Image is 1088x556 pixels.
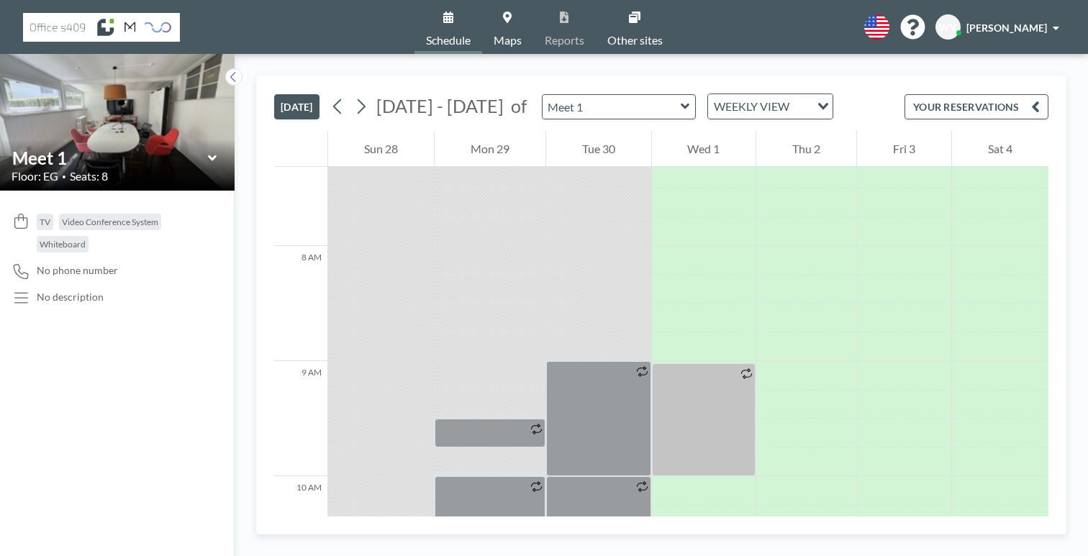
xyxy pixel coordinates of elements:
div: 8 AM [274,246,327,361]
span: TV [40,217,50,227]
span: • [62,172,66,181]
span: of [511,95,527,117]
div: Fri 3 [857,131,951,167]
span: [DATE] - [DATE] [376,95,504,117]
span: Video Conference System [62,217,158,227]
img: organization-logo [23,13,180,42]
div: Wed 1 [652,131,756,167]
span: Maps [494,35,522,46]
input: Meet 1 [543,95,681,119]
span: Floor: EG [12,169,58,183]
span: Schedule [426,35,471,46]
div: Mon 29 [435,131,545,167]
div: Sat 4 [952,131,1048,167]
span: [PERSON_NAME] [966,22,1047,34]
div: Sun 28 [328,131,434,167]
span: Other sites [607,35,663,46]
span: WV [939,21,957,34]
div: No description [37,291,104,304]
div: Tue 30 [546,131,651,167]
div: 7 AM [274,131,327,246]
span: Seats: 8 [70,169,108,183]
div: Thu 2 [756,131,856,167]
span: Whiteboard [40,239,86,250]
span: No phone number [37,264,118,277]
div: 9 AM [274,361,327,476]
div: Search for option [708,94,833,119]
input: Search for option [794,97,809,116]
span: Reports [545,35,584,46]
button: YOUR RESERVATIONS [905,94,1048,119]
button: [DATE] [274,94,319,119]
input: Meet 1 [12,147,208,168]
span: WEEKLY VIEW [711,97,792,116]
